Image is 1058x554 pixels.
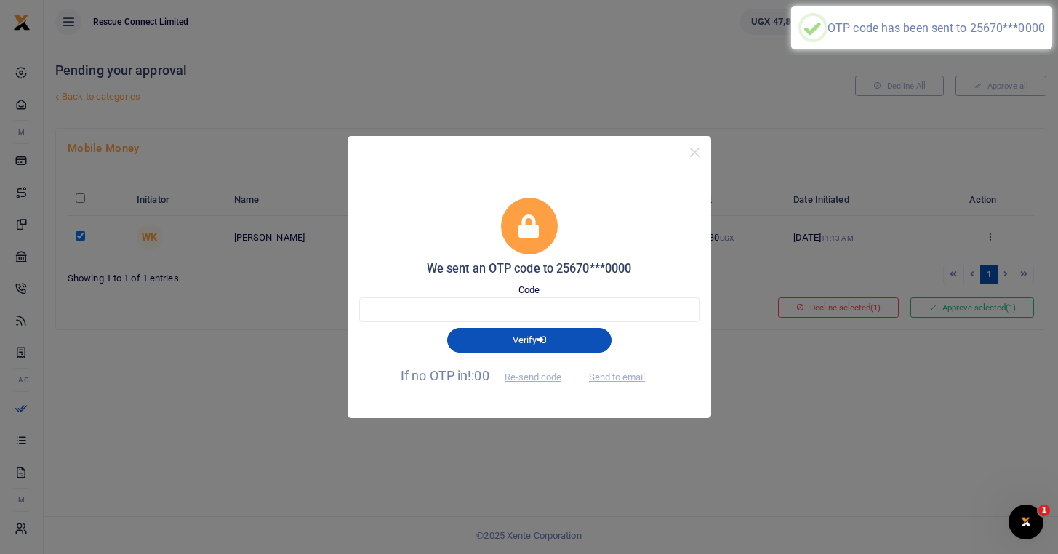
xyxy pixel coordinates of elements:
[684,142,705,163] button: Close
[447,328,612,353] button: Verify
[827,21,1045,35] div: OTP code has been sent to 25670***0000
[1009,505,1043,539] iframe: Intercom live chat
[518,283,540,297] label: Code
[359,262,700,276] h5: We sent an OTP code to 25670***0000
[401,368,574,383] span: If no OTP in
[468,368,489,383] span: !:00
[1038,505,1050,516] span: 1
